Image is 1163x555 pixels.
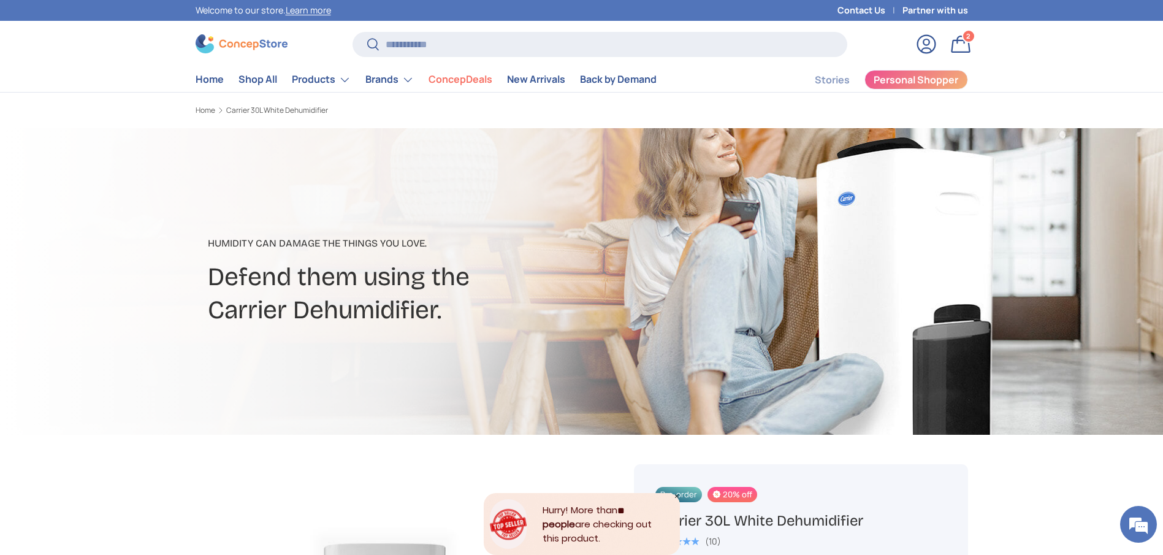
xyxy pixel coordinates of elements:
[815,68,850,92] a: Stories
[674,493,680,499] div: Close
[196,67,224,91] a: Home
[358,67,421,92] summary: Brands
[365,67,414,92] a: Brands
[196,105,605,116] nav: Breadcrumbs
[966,31,970,40] span: 2
[196,34,288,53] img: ConcepStore
[864,70,968,90] a: Personal Shopper
[226,107,328,114] a: Carrier 30L White Dehumidifier
[705,537,721,546] div: (10)
[196,67,657,92] nav: Primary
[208,236,679,251] p: Humidity can damage the things you love.
[785,67,968,92] nav: Secondary
[874,75,958,85] span: Personal Shopper
[580,67,657,91] a: Back by Demand
[655,534,721,547] a: 5.0 out of 5.0 stars (10)
[902,4,968,17] a: Partner with us
[837,4,902,17] a: Contact Us
[655,487,702,502] span: Pre-order
[655,511,946,530] h1: Carrier 30L White Dehumidifier
[429,67,492,91] a: ConcepDeals
[286,4,331,16] a: Learn more
[284,67,358,92] summary: Products
[238,67,277,91] a: Shop All
[507,67,565,91] a: New Arrivals
[208,261,679,327] h2: Defend them using the Carrier Dehumidifier.
[196,4,331,17] p: Welcome to our store.
[292,67,351,92] a: Products
[707,487,757,502] span: 20% off
[196,107,215,114] a: Home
